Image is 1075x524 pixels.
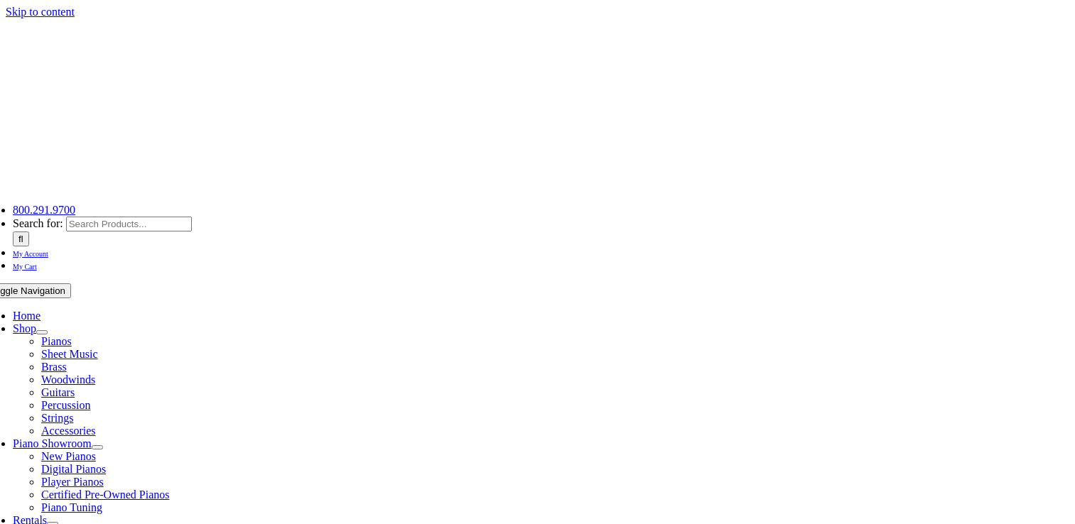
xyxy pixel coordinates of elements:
[41,488,169,501] a: Certified Pre-Owned Pianos
[41,335,72,347] a: Pianos
[41,463,106,475] a: Digital Pianos
[41,348,98,360] a: Sheet Music
[41,412,73,424] a: Strings
[41,450,96,462] a: New Pianos
[41,373,95,386] a: Woodwinds
[13,217,63,229] span: Search for:
[13,437,92,449] a: Piano Showroom
[92,445,103,449] button: Open submenu of Piano Showroom
[41,399,90,411] a: Percussion
[13,310,40,322] a: Home
[13,263,37,271] span: My Cart
[6,6,75,18] a: Skip to content
[41,386,75,398] a: Guitars
[13,259,37,271] a: My Cart
[41,501,102,513] a: Piano Tuning
[66,217,192,231] input: Search Products...
[13,204,75,216] a: 800.291.9700
[41,425,95,437] a: Accessories
[13,246,48,258] a: My Account
[13,231,29,246] input: Search
[41,476,104,488] a: Player Pianos
[13,322,36,334] a: Shop
[41,361,67,373] a: Brass
[36,330,48,334] button: Open submenu of Shop
[13,250,48,258] span: My Account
